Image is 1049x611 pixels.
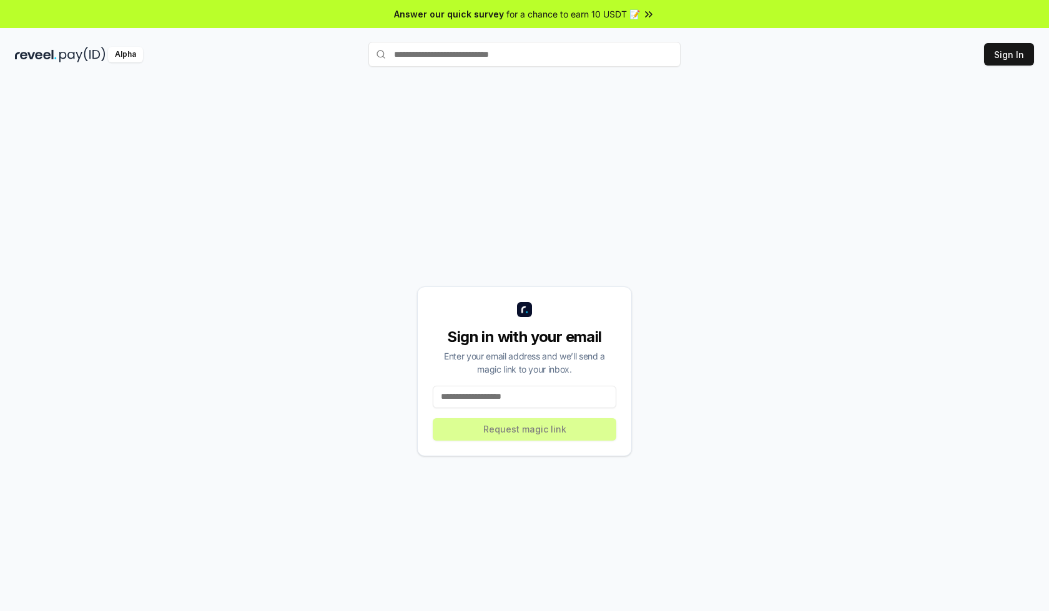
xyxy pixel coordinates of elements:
[517,302,532,317] img: logo_small
[433,327,616,347] div: Sign in with your email
[984,43,1034,66] button: Sign In
[15,47,57,62] img: reveel_dark
[108,47,143,62] div: Alpha
[506,7,640,21] span: for a chance to earn 10 USDT 📝
[433,349,616,376] div: Enter your email address and we’ll send a magic link to your inbox.
[394,7,504,21] span: Answer our quick survey
[59,47,106,62] img: pay_id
